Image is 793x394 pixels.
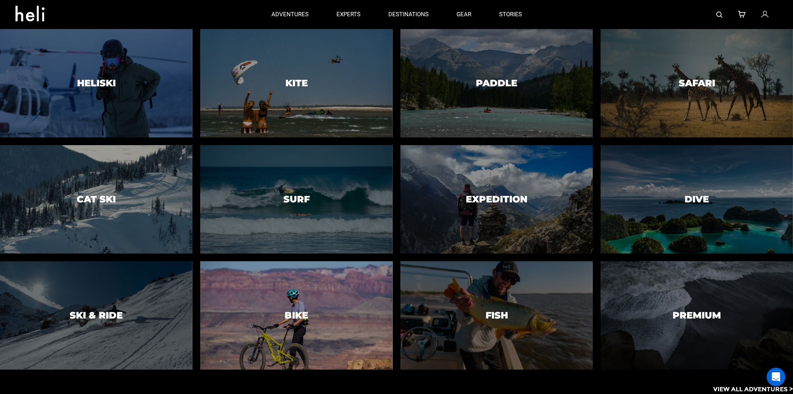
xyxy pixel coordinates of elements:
[673,310,721,320] h3: Premium
[476,78,517,88] h3: Paddle
[713,385,793,394] p: View All Adventures >
[285,78,308,88] h3: Kite
[601,261,793,370] a: PremiumPremium image
[685,194,709,204] h3: Dive
[283,194,310,204] h3: Surf
[70,310,123,320] h3: Ski & Ride
[466,194,527,204] h3: Expedition
[285,310,308,320] h3: Bike
[679,78,715,88] h3: Safari
[271,10,309,19] p: adventures
[77,194,116,204] h3: Cat Ski
[388,10,429,19] p: destinations
[767,368,785,386] div: Open Intercom Messenger
[336,10,360,19] p: experts
[486,310,508,320] h3: Fish
[716,12,723,18] img: search-bar-icon.svg
[77,78,116,88] h3: Heliski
